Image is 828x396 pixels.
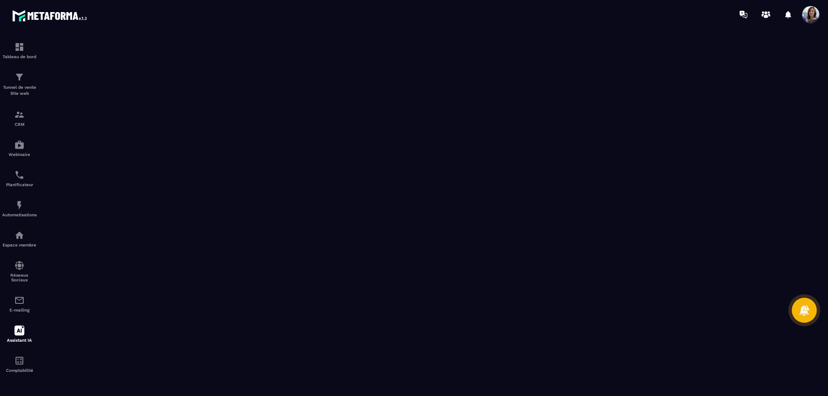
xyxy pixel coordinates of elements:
p: Webinaire [2,152,37,157]
img: automations [14,200,25,210]
a: automationsautomationsWebinaire [2,133,37,163]
img: automations [14,230,25,240]
img: formation [14,72,25,82]
p: E-mailing [2,308,37,312]
a: formationformationCRM [2,103,37,133]
img: formation [14,109,25,120]
p: Réseaux Sociaux [2,273,37,282]
a: accountantaccountantComptabilité [2,349,37,379]
a: automationsautomationsAutomatisations [2,193,37,224]
p: Comptabilité [2,368,37,373]
p: Espace membre [2,243,37,247]
p: Tableau de bord [2,54,37,59]
p: Assistant IA [2,338,37,343]
p: Planificateur [2,182,37,187]
img: formation [14,42,25,52]
a: social-networksocial-networkRéseaux Sociaux [2,254,37,289]
a: automationsautomationsEspace membre [2,224,37,254]
a: schedulerschedulerPlanificateur [2,163,37,193]
img: social-network [14,260,25,271]
p: CRM [2,122,37,127]
a: emailemailE-mailing [2,289,37,319]
img: automations [14,140,25,150]
a: Assistant IA [2,319,37,349]
a: formationformationTunnel de vente Site web [2,65,37,103]
img: scheduler [14,170,25,180]
img: logo [12,8,90,24]
p: Tunnel de vente Site web [2,84,37,97]
img: accountant [14,355,25,366]
a: formationformationTableau de bord [2,35,37,65]
p: Automatisations [2,212,37,217]
img: email [14,295,25,306]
